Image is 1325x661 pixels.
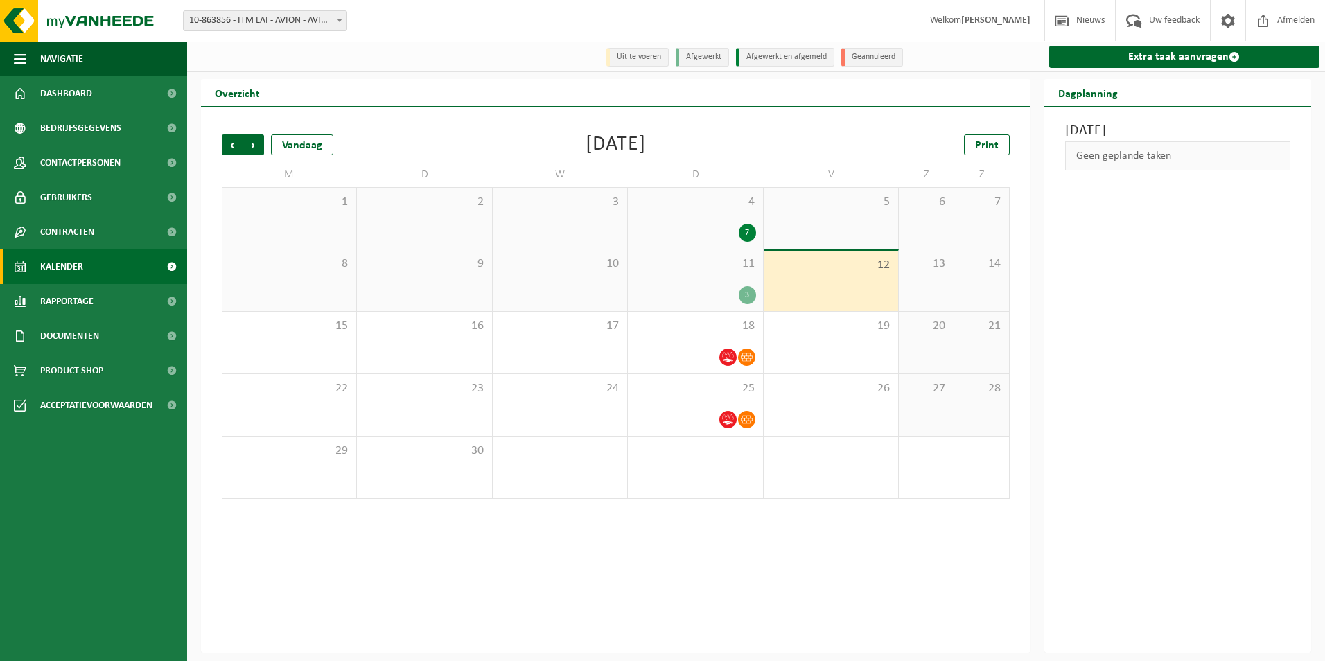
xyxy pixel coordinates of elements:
[40,111,121,146] span: Bedrijfsgegevens
[364,319,484,334] span: 16
[229,381,349,396] span: 22
[899,162,954,187] td: Z
[1065,121,1291,141] h3: [DATE]
[184,11,346,30] span: 10-863856 - ITM LAI - AVION - AVION
[961,319,1002,334] span: 21
[229,256,349,272] span: 8
[40,319,99,353] span: Documenten
[906,256,947,272] span: 13
[906,381,947,396] span: 27
[40,388,152,423] span: Acceptatievoorwaarden
[364,443,484,459] span: 30
[739,224,756,242] div: 7
[906,195,947,210] span: 6
[40,146,121,180] span: Contactpersonen
[500,381,620,396] span: 24
[229,443,349,459] span: 29
[635,319,755,334] span: 18
[771,319,891,334] span: 19
[493,162,628,187] td: W
[771,195,891,210] span: 5
[764,162,899,187] td: V
[1049,46,1320,68] a: Extra taak aanvragen
[40,42,83,76] span: Navigatie
[222,162,357,187] td: M
[243,134,264,155] span: Volgende
[635,256,755,272] span: 11
[364,195,484,210] span: 2
[271,134,333,155] div: Vandaag
[40,76,92,111] span: Dashboard
[229,195,349,210] span: 1
[357,162,492,187] td: D
[964,134,1010,155] a: Print
[961,15,1030,26] strong: [PERSON_NAME]
[500,319,620,334] span: 17
[183,10,347,31] span: 10-863856 - ITM LAI - AVION - AVION
[635,381,755,396] span: 25
[906,319,947,334] span: 20
[676,48,729,67] li: Afgewerkt
[1044,79,1132,106] h2: Dagplanning
[635,195,755,210] span: 4
[364,256,484,272] span: 9
[954,162,1010,187] td: Z
[841,48,903,67] li: Geannuleerd
[40,353,103,388] span: Product Shop
[222,134,243,155] span: Vorige
[364,381,484,396] span: 23
[961,381,1002,396] span: 28
[771,258,891,273] span: 12
[40,180,92,215] span: Gebruikers
[975,140,999,151] span: Print
[40,284,94,319] span: Rapportage
[739,286,756,304] div: 3
[40,249,83,284] span: Kalender
[201,79,274,106] h2: Overzicht
[586,134,646,155] div: [DATE]
[229,319,349,334] span: 15
[736,48,834,67] li: Afgewerkt en afgemeld
[628,162,763,187] td: D
[961,195,1002,210] span: 7
[500,256,620,272] span: 10
[40,215,94,249] span: Contracten
[606,48,669,67] li: Uit te voeren
[500,195,620,210] span: 3
[1065,141,1291,170] div: Geen geplande taken
[771,381,891,396] span: 26
[961,256,1002,272] span: 14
